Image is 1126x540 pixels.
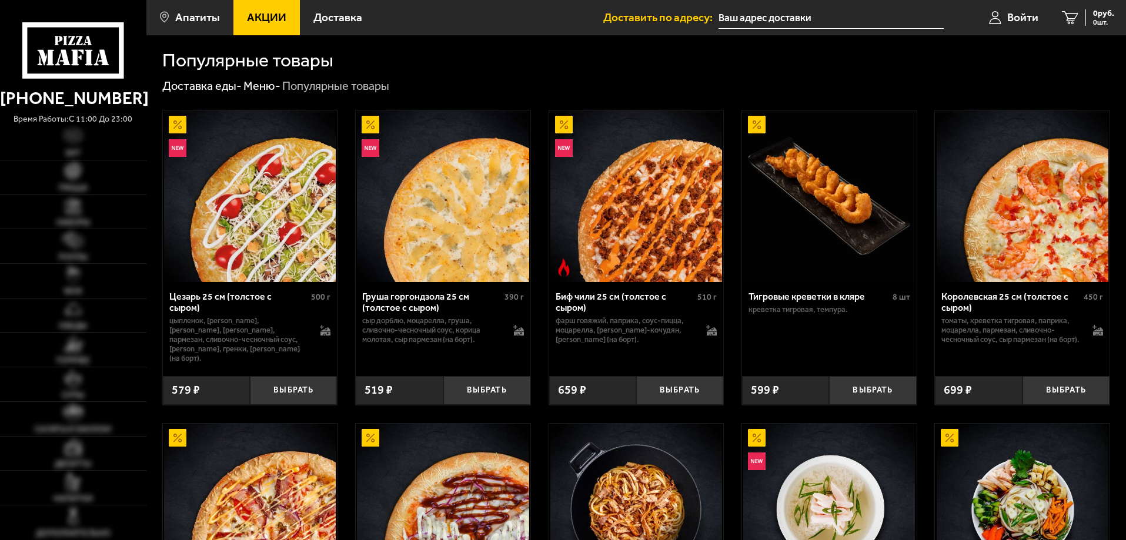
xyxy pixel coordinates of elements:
span: Напитки [54,495,93,503]
div: Популярные товары [282,79,389,94]
button: Выбрать [636,376,723,405]
span: Доставить по адресу: [603,12,719,23]
img: Акционный [169,429,186,447]
span: Пицца [59,184,88,192]
a: АкционныйНовинкаЦезарь 25 см (толстое с сыром) [163,110,338,282]
span: Салаты и закуски [35,425,111,434]
a: Королевская 25 см (толстое с сыром) [935,110,1110,282]
div: Тигровые креветки в кляре [749,291,890,302]
div: Биф чили 25 см (толстое с сыром) [556,291,695,313]
button: Выбрать [250,376,337,405]
span: 450 г [1084,292,1103,302]
img: Акционный [941,429,958,447]
span: 500 г [311,292,330,302]
img: Биф чили 25 см (толстое с сыром) [550,110,722,282]
img: Акционный [362,116,379,133]
span: 510 г [697,292,717,302]
p: креветка тигровая, темпура. [749,305,910,314]
p: томаты, креветка тигровая, паприка, моцарелла, пармезан, сливочно-чесночный соус, сыр пармезан (н... [941,316,1081,344]
a: Меню- [243,79,280,93]
span: Акции [247,12,286,23]
img: Острое блюдо [555,259,573,276]
a: Доставка еды- [162,79,242,93]
span: 8 шт [893,292,910,302]
img: Новинка [748,452,766,470]
a: АкционныйНовинкаГруша горгондзола 25 см (толстое с сыром) [356,110,530,282]
div: Груша горгондзола 25 см (толстое с сыром) [362,291,502,313]
span: 699 ₽ [944,384,972,396]
img: Королевская 25 см (толстое с сыром) [937,110,1108,282]
p: цыпленок, [PERSON_NAME], [PERSON_NAME], [PERSON_NAME], пармезан, сливочно-чесночный соус, [PERSON... [169,316,309,363]
p: фарш говяжий, паприка, соус-пицца, моцарелла, [PERSON_NAME]-кочудян, [PERSON_NAME] (на борт). [556,316,695,344]
img: Акционный [555,116,573,133]
img: Новинка [555,139,573,157]
img: Новинка [362,139,379,157]
span: 390 г [504,292,524,302]
span: 599 ₽ [751,384,779,396]
input: Ваш адрес доставки [719,7,944,29]
button: Выбрать [1023,376,1110,405]
span: Обеды [59,322,87,330]
span: Роллы [59,253,88,261]
img: Новинка [169,139,186,157]
div: Королевская 25 см (толстое с сыром) [941,291,1081,313]
span: Войти [1007,12,1038,23]
span: 0 шт. [1093,19,1114,26]
button: Выбрать [443,376,530,405]
img: Цезарь 25 см (толстое с сыром) [164,110,336,282]
img: Акционный [169,116,186,133]
span: 659 ₽ [558,384,586,396]
span: Доставка [313,12,362,23]
img: Акционный [748,429,766,447]
h1: Популярные товары [162,51,333,70]
span: WOK [64,287,82,296]
span: 0 руб. [1093,9,1114,18]
span: Апатиты [175,12,220,23]
span: Хит [65,149,81,157]
span: 519 ₽ [365,384,393,396]
span: Горячее [56,357,90,365]
span: Наборы [56,219,90,227]
span: Дополнительно [36,529,111,538]
span: Супы [62,391,84,400]
span: Десерты [55,460,91,468]
img: Тигровые креветки в кляре [743,110,915,282]
div: Цезарь 25 см (толстое с сыром) [169,291,309,313]
img: Груша горгондзола 25 см (толстое с сыром) [357,110,529,282]
img: Акционный [362,429,379,447]
span: 579 ₽ [172,384,200,396]
a: АкционныйТигровые креветки в кляре [742,110,917,282]
button: Выбрать [829,376,916,405]
p: сыр дорблю, моцарелла, груша, сливочно-чесночный соус, корица молотая, сыр пармезан (на борт). [362,316,502,344]
img: Акционный [748,116,766,133]
a: АкционныйНовинкаОстрое блюдоБиф чили 25 см (толстое с сыром) [549,110,724,282]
